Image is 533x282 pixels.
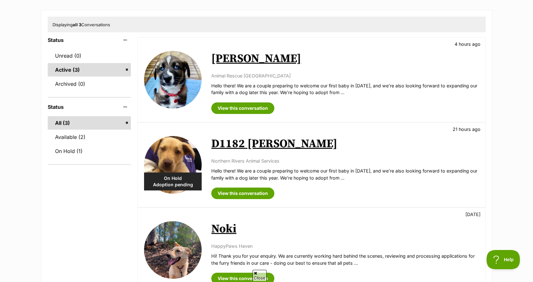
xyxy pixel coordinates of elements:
[144,51,202,109] img: Dewey
[211,222,236,236] a: Noki
[144,173,202,190] div: On Hold
[211,167,479,181] p: Hello there! We are a couple preparing to welcome our first baby in [DATE], and we’re also lookin...
[453,126,481,133] p: 21 hours ago
[211,253,479,266] p: Hi! Thank you for your enquiry. We are currently working hard behind the scenes, reviewing and pr...
[144,221,202,279] img: Noki
[48,49,131,62] a: Unread (0)
[144,136,202,194] img: D1182 Charlie
[144,181,202,188] span: Adoption pending
[211,243,479,249] p: HappyPaws Haven
[48,116,131,130] a: All (3)
[211,137,337,151] a: D1182 [PERSON_NAME]
[48,104,131,110] header: Status
[48,63,131,77] a: Active (3)
[211,82,479,96] p: Hello there! We are a couple preparing to welcome our first baby in [DATE], and we’re also lookin...
[211,188,274,199] a: View this conversation
[253,270,267,281] span: Close
[211,52,301,66] a: [PERSON_NAME]
[455,41,481,47] p: 4 hours ago
[487,250,520,269] iframe: Help Scout Beacon - Open
[211,72,479,79] p: Animal Rescue [GEOGRAPHIC_DATA]
[48,37,131,43] header: Status
[211,157,479,164] p: Northern Rivers Animal Services
[48,77,131,91] a: Archived (0)
[73,22,81,27] strong: all 3
[465,211,481,218] p: [DATE]
[211,102,274,114] a: View this conversation
[48,130,131,144] a: Available (2)
[52,22,110,27] span: Displaying Conversations
[48,144,131,158] a: On Hold (1)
